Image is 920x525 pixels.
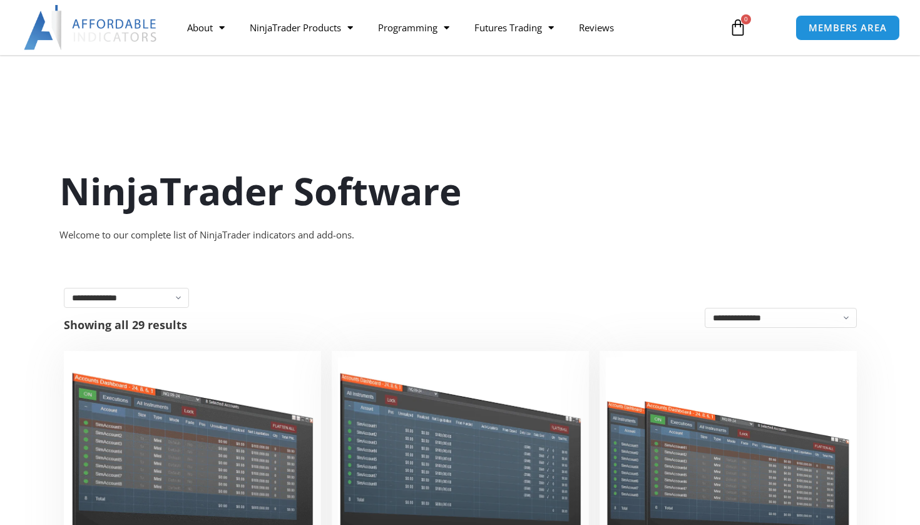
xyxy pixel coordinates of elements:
a: NinjaTrader Products [237,13,365,42]
a: MEMBERS AREA [795,15,900,41]
span: 0 [741,14,751,24]
a: Reviews [566,13,626,42]
select: Shop order [705,308,857,328]
a: About [175,13,237,42]
nav: Menu [175,13,718,42]
a: 0 [710,9,765,46]
h1: NinjaTrader Software [59,165,861,217]
div: Welcome to our complete list of NinjaTrader indicators and add-ons. [59,227,861,244]
a: Futures Trading [462,13,566,42]
a: Programming [365,13,462,42]
span: MEMBERS AREA [809,23,887,33]
p: Showing all 29 results [64,319,187,330]
img: LogoAI | Affordable Indicators – NinjaTrader [24,5,158,50]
